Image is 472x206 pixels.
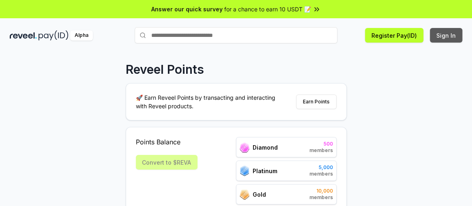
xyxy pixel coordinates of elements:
[240,142,249,152] img: ranks_icon
[70,30,93,41] div: Alpha
[240,189,249,200] img: ranks_icon
[224,5,311,13] span: for a chance to earn 10 USDT 📝
[126,62,204,77] p: Reveel Points
[309,194,333,201] span: members
[309,141,333,147] span: 500
[10,30,37,41] img: reveel_dark
[136,93,282,110] p: 🚀 Earn Reveel Points by transacting and interacting with Reveel products.
[309,147,333,154] span: members
[365,28,423,43] button: Register Pay(ID)
[309,171,333,177] span: members
[39,30,69,41] img: pay_id
[309,188,333,194] span: 10,000
[309,164,333,171] span: 5,000
[151,5,223,13] span: Answer our quick survey
[240,165,249,176] img: ranks_icon
[430,28,462,43] button: Sign In
[253,143,278,152] span: Diamond
[136,137,197,147] span: Points Balance
[253,167,277,175] span: Platinum
[296,94,337,109] button: Earn Points
[253,190,266,199] span: Gold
